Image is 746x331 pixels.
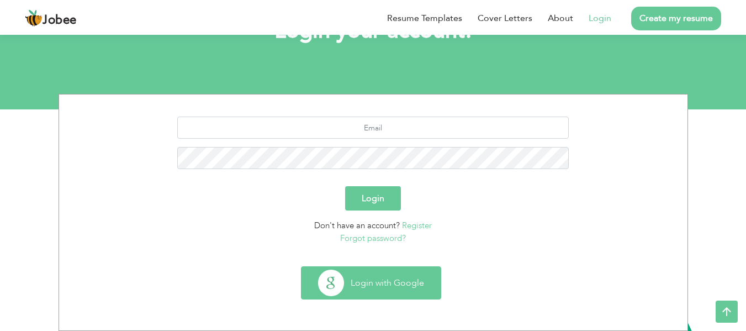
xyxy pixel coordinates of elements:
a: About [548,12,573,25]
a: Resume Templates [387,12,462,25]
a: Forgot password? [340,233,406,244]
h1: Login your account. [75,17,671,45]
a: Create my resume [631,7,721,30]
a: Register [402,220,432,231]
input: Email [177,117,569,139]
button: Login with Google [301,267,441,299]
span: Don't have an account? [314,220,400,231]
img: jobee.io [25,9,43,27]
button: Login [345,186,401,211]
a: Login [589,12,611,25]
span: Jobee [43,14,77,27]
a: Jobee [25,9,77,27]
a: Cover Letters [478,12,532,25]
